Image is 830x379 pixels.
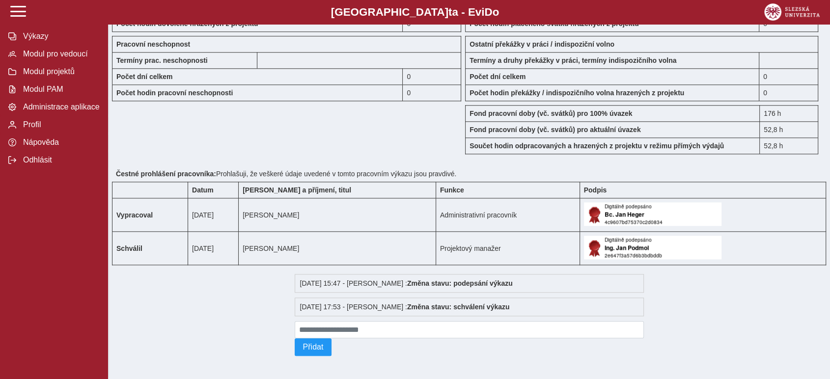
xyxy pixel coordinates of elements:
div: Prohlašuji, že veškeré údaje uvedené v tomto pracovním výkazu jsou pravdivé. [112,166,826,182]
b: Datum [192,186,214,194]
span: o [493,6,499,18]
span: Modul PAM [20,85,100,94]
span: Výkazy [20,32,100,41]
b: Schválil [116,244,142,252]
b: Počet dní celkem [116,73,172,81]
img: Digitálně podepsáno uživatelem [584,202,721,226]
div: 52,8 h [759,121,818,137]
span: [DATE] [192,211,214,219]
div: [DATE] 17:53 - [PERSON_NAME] : [295,298,644,316]
b: Termíny a druhy překážky v práci, termíny indispozičního volna [470,56,676,64]
span: Nápověda [20,138,100,147]
span: Profil [20,120,100,129]
b: Počet dní celkem [470,73,526,81]
b: Fond pracovní doby (vč. svátků) pro aktuální úvazek [470,126,641,134]
span: Modul projektů [20,67,100,76]
div: 176 h [759,105,818,121]
span: t [448,6,452,18]
span: Modul pro vedoucí [20,50,100,58]
b: Ostatní překážky v práci / indispoziční volno [470,40,614,48]
b: Pracovní neschopnost [116,40,190,48]
b: Součet hodin odpracovaných a hrazených z projektu v režimu přímých výdajů [470,142,724,150]
span: Odhlásit [20,156,100,164]
td: [PERSON_NAME] [239,198,436,232]
span: [DATE] [192,244,214,252]
b: Podpis [584,186,607,194]
b: Počet hodin překážky / indispozičního volna hrazených z projektu [470,89,684,97]
div: 0 [403,84,461,101]
td: Projektový manažer [436,232,580,265]
b: Změna stavu: podepsání výkazu [407,279,513,287]
span: D [484,6,492,18]
b: Termíny prac. neschopnosti [116,56,208,64]
img: logo_web_su.png [764,3,820,21]
button: Přidat [295,338,332,356]
b: [PERSON_NAME] a příjmení, titul [243,186,351,194]
div: 0 [403,68,461,84]
b: Čestné prohlášení pracovníka: [116,170,216,178]
td: [PERSON_NAME] [239,232,436,265]
img: Digitálně podepsáno schvalovatelem [584,236,721,259]
b: Funkce [440,186,464,194]
b: [GEOGRAPHIC_DATA] a - Evi [29,6,801,19]
div: 0 [759,84,818,101]
div: 0 [759,68,818,84]
span: Přidat [303,343,324,352]
b: Počet hodin pracovní neschopnosti [116,89,233,97]
td: Administrativní pracovník [436,198,580,232]
span: Administrace aplikace [20,103,100,111]
b: Fond pracovní doby (vč. svátků) pro 100% úvazek [470,109,632,117]
b: Změna stavu: schválení výkazu [407,303,510,311]
div: [DATE] 15:47 - [PERSON_NAME] : [295,274,644,293]
b: Vypracoval [116,211,153,219]
div: 52,8 h [759,137,818,154]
